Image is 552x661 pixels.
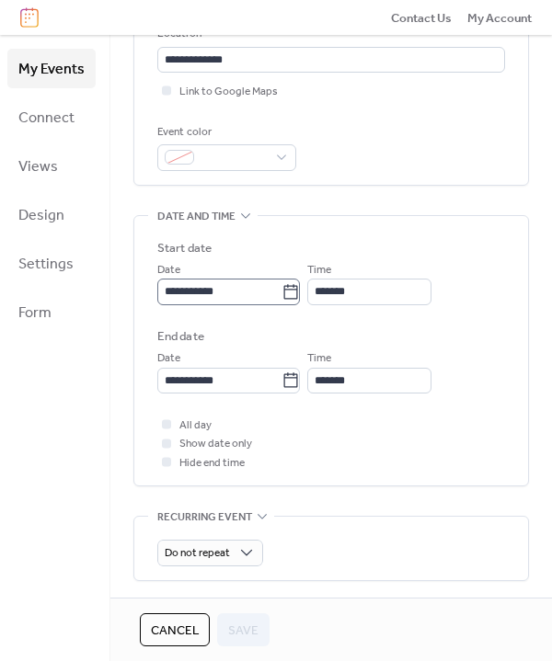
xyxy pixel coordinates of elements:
[157,123,293,142] div: Event color
[165,542,230,564] span: Do not repeat
[391,8,452,27] a: Contact Us
[179,416,212,435] span: All day
[140,613,210,646] button: Cancel
[157,25,501,43] div: Location
[151,621,199,640] span: Cancel
[7,292,96,332] a: Form
[157,207,236,225] span: Date and time
[179,454,245,473] span: Hide end time
[7,244,96,283] a: Settings
[179,83,278,101] span: Link to Google Maps
[157,261,180,279] span: Date
[18,55,85,84] span: My Events
[467,8,532,27] a: My Account
[7,49,96,88] a: My Events
[179,435,252,453] span: Show date only
[467,9,532,28] span: My Account
[391,9,452,28] span: Contact Us
[307,261,331,279] span: Time
[18,299,52,327] span: Form
[18,104,75,132] span: Connect
[7,195,96,234] a: Design
[7,146,96,186] a: Views
[18,250,74,279] span: Settings
[7,97,96,137] a: Connect
[157,349,180,368] span: Date
[157,239,212,257] div: Start date
[18,153,58,181] span: Views
[157,508,252,527] span: Recurring event
[18,201,64,230] span: Design
[157,327,204,346] div: End date
[20,7,39,28] img: logo
[307,349,331,368] span: Time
